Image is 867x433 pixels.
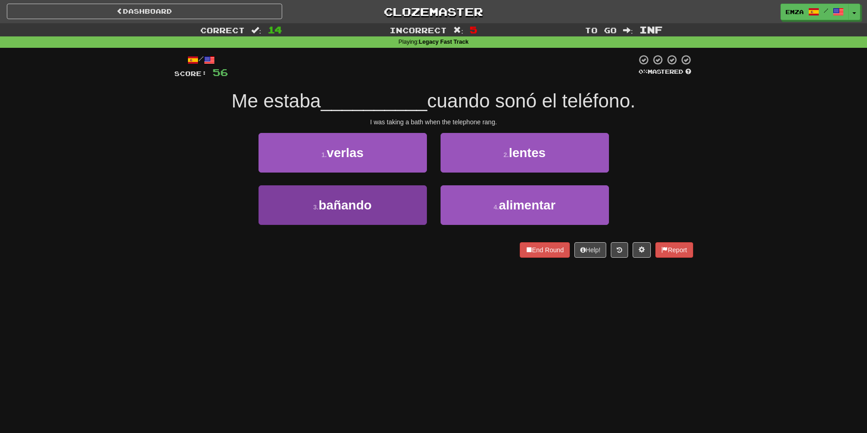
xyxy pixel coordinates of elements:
span: Inf [639,24,663,35]
span: __________ [321,90,427,112]
span: bañando [319,198,372,212]
span: alimentar [499,198,556,212]
span: Correct [200,25,245,35]
div: Mastered [637,68,693,76]
span: Score: [174,70,207,77]
button: Help! [574,242,607,258]
span: cuando sonó el teléfono. [427,90,636,112]
span: verlas [327,146,364,160]
button: Report [655,242,693,258]
a: Emza / [781,4,849,20]
span: Incorrect [390,25,447,35]
small: 4 . [493,204,499,211]
span: Emza [786,8,804,16]
button: 4.alimentar [441,185,609,225]
div: / [174,54,228,66]
span: 5 [470,24,477,35]
span: : [453,26,463,34]
span: To go [585,25,617,35]
a: Dashboard [7,4,282,19]
strong: Legacy Fast Track [419,39,468,45]
span: 56 [213,66,228,78]
small: 3 . [313,204,319,211]
span: : [251,26,261,34]
small: 2 . [503,151,509,158]
button: 3.bañando [259,185,427,225]
span: / [824,7,828,14]
span: Me estaba [232,90,321,112]
span: : [623,26,633,34]
span: 14 [268,24,282,35]
button: 1.verlas [259,133,427,173]
button: Round history (alt+y) [611,242,628,258]
button: End Round [520,242,570,258]
a: Clozemaster [296,4,571,20]
span: 0 % [639,68,648,75]
div: I was taking a bath when the telephone rang. [174,117,693,127]
span: lentes [509,146,546,160]
button: 2.lentes [441,133,609,173]
small: 1 . [321,151,327,158]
